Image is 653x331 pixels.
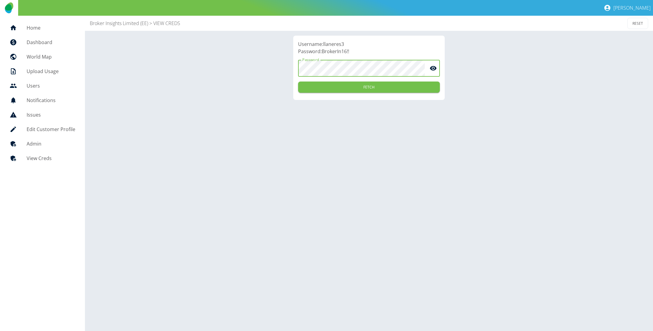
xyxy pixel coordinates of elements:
[27,111,75,118] h5: Issues
[298,40,440,48] p: Username: llaneres3
[613,5,651,11] p: [PERSON_NAME]
[5,151,80,165] a: View Creds
[298,82,440,93] button: Fetch
[153,20,180,27] a: VIEW CREDS
[298,48,440,55] p: Password: BrokerIn16!!
[27,140,75,147] h5: Admin
[27,82,75,89] h5: Users
[5,122,80,137] a: Edit Customer Profile
[5,93,80,108] a: Notifications
[5,79,80,93] a: Users
[5,50,80,64] a: World Map
[601,2,653,14] button: [PERSON_NAME]
[5,2,13,13] img: Logo
[5,21,80,35] a: Home
[27,155,75,162] h5: View Creds
[27,39,75,46] h5: Dashboard
[5,137,80,151] a: Admin
[627,18,648,29] button: RESET
[90,20,148,27] a: Broker Insights Limited (EE)
[427,62,439,74] button: toggle password visibility
[27,68,75,75] h5: Upload Usage
[27,126,75,133] h5: Edit Customer Profile
[149,20,152,27] p: >
[27,53,75,60] h5: World Map
[5,64,80,79] a: Upload Usage
[27,97,75,104] h5: Notifications
[5,108,80,122] a: Issues
[27,24,75,31] h5: Home
[302,57,319,62] label: Password
[5,35,80,50] a: Dashboard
